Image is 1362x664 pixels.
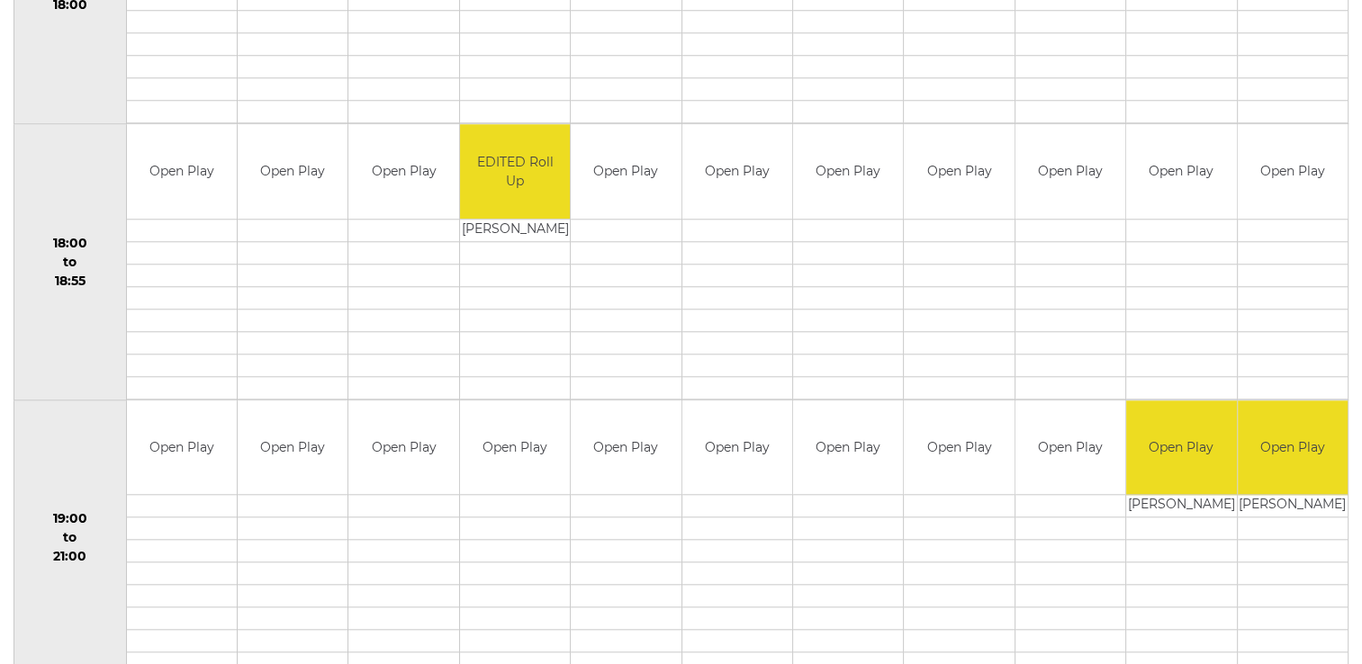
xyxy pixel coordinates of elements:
td: Open Play [348,400,458,495]
td: Open Play [127,400,237,495]
td: Open Play [793,124,903,219]
td: Open Play [238,124,347,219]
td: [PERSON_NAME] [1126,495,1236,517]
td: Open Play [682,124,792,219]
td: Open Play [348,124,458,219]
td: Open Play [904,400,1014,495]
td: Open Play [460,400,570,495]
td: EDITED Roll Up [460,124,570,219]
td: Open Play [571,124,681,219]
td: Open Play [1126,124,1236,219]
td: Open Play [571,400,681,495]
td: Open Play [904,124,1014,219]
td: [PERSON_NAME] [1238,495,1348,517]
td: 18:00 to 18:55 [14,124,127,400]
td: Open Play [1015,400,1125,495]
td: Open Play [1238,400,1348,495]
td: [PERSON_NAME] [460,219,570,241]
td: Open Play [682,400,792,495]
td: Open Play [1015,124,1125,219]
td: Open Play [127,124,237,219]
td: Open Play [793,400,903,495]
td: Open Play [1238,124,1348,219]
td: Open Play [1126,400,1236,495]
td: Open Play [238,400,347,495]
